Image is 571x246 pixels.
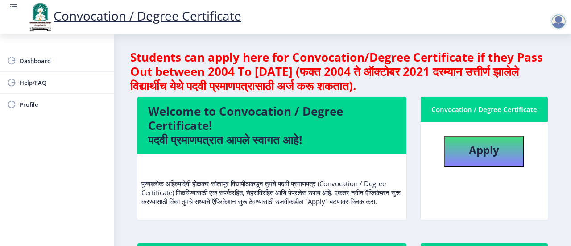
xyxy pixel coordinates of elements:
[141,161,402,206] p: पुण्यश्लोक अहिल्यादेवी होळकर सोलापूर विद्यापीठाकडून तुमचे पदवी प्रमाणपत्र (Convocation / Degree C...
[148,104,396,147] h4: Welcome to Convocation / Degree Certificate! पदवी प्रमाणपत्रात आपले स्वागत आहे!
[27,2,54,32] img: logo
[469,142,499,157] b: Apply
[444,136,524,167] button: Apply
[20,77,107,88] span: Help/FAQ
[20,99,107,110] span: Profile
[27,7,241,24] a: Convocation / Degree Certificate
[130,50,555,93] h4: Students can apply here for Convocation/Degree Certificate if they Pass Out between 2004 To [DATE...
[20,55,107,66] span: Dashboard
[431,104,537,115] div: Convocation / Degree Certificate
